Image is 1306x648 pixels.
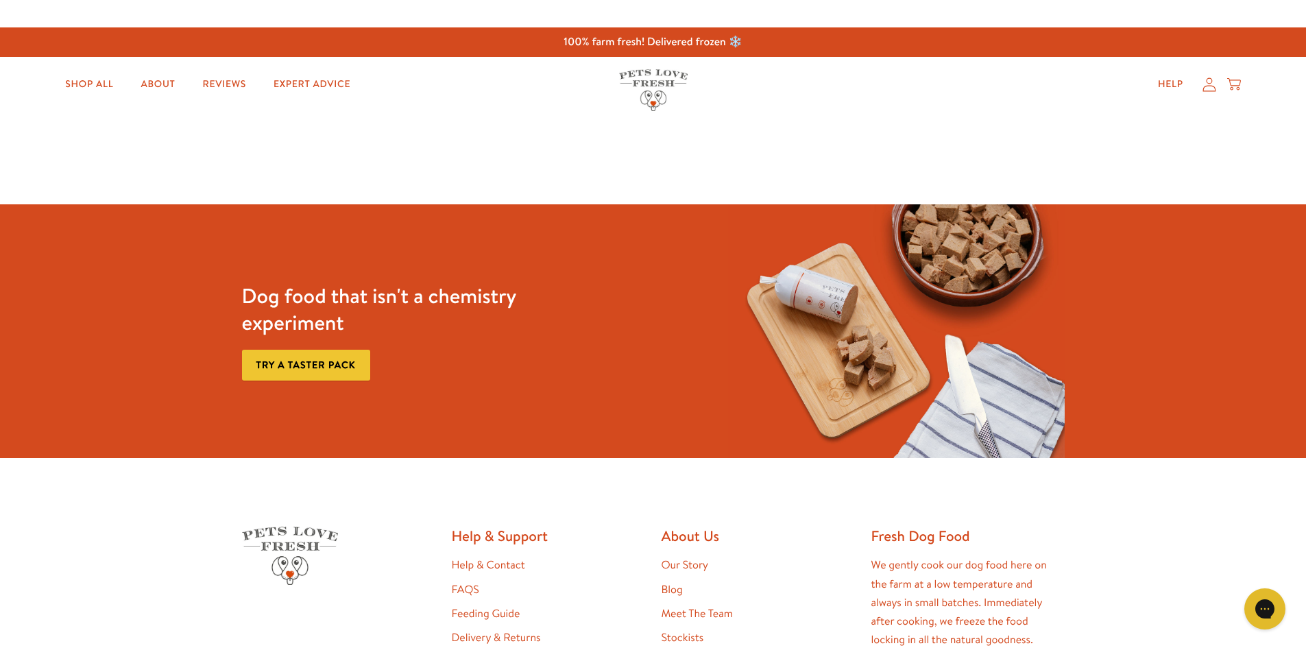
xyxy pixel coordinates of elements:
[662,606,733,621] a: Meet The Team
[452,630,541,645] a: Delivery & Returns
[619,69,688,111] img: Pets Love Fresh
[1237,584,1292,634] iframe: Gorgias live chat messenger
[452,527,645,545] h2: Help & Support
[452,606,520,621] a: Feeding Guide
[662,630,704,645] a: Stockists
[728,204,1065,458] img: Fussy
[242,527,338,585] img: Pets Love Fresh
[1147,71,1194,98] a: Help
[130,71,186,98] a: About
[263,71,361,98] a: Expert Advice
[192,71,257,98] a: Reviews
[54,71,124,98] a: Shop All
[662,527,855,545] h2: About Us
[242,350,370,381] a: Try a taster pack
[662,582,683,597] a: Blog
[242,283,579,336] h3: Dog food that isn't a chemistry experiment
[452,557,525,573] a: Help & Contact
[452,582,479,597] a: FAQS
[662,557,709,573] a: Our Story
[871,527,1065,545] h2: Fresh Dog Food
